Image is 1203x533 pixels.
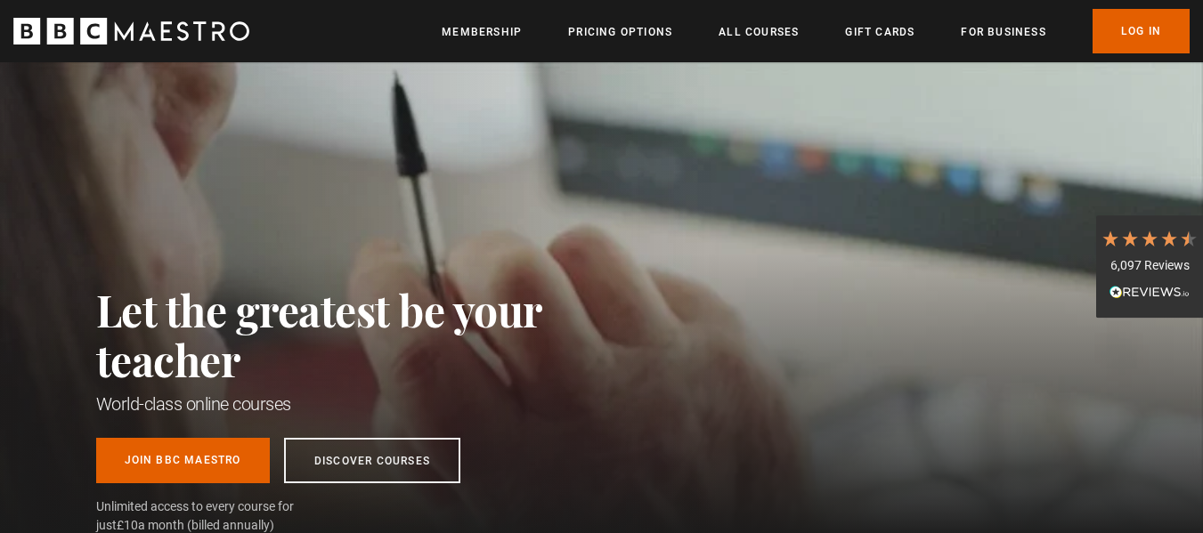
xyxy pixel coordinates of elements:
a: Pricing Options [568,23,672,41]
a: Discover Courses [284,438,460,483]
div: 4.7 Stars [1101,229,1199,248]
svg: BBC Maestro [13,18,249,44]
nav: Primary [442,9,1190,53]
div: 6,097 Reviews [1101,257,1199,275]
a: Join BBC Maestro [96,438,270,483]
a: All Courses [719,23,799,41]
a: Log In [1093,9,1190,53]
h1: World-class online courses [96,392,622,416]
div: Read All Reviews [1101,283,1199,304]
a: Membership [442,23,522,41]
a: Gift Cards [845,23,914,41]
div: 6,097 ReviewsRead All Reviews [1096,215,1203,319]
img: REVIEWS.io [1110,286,1190,298]
a: For business [961,23,1045,41]
h2: Let the greatest be your teacher [96,285,622,384]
